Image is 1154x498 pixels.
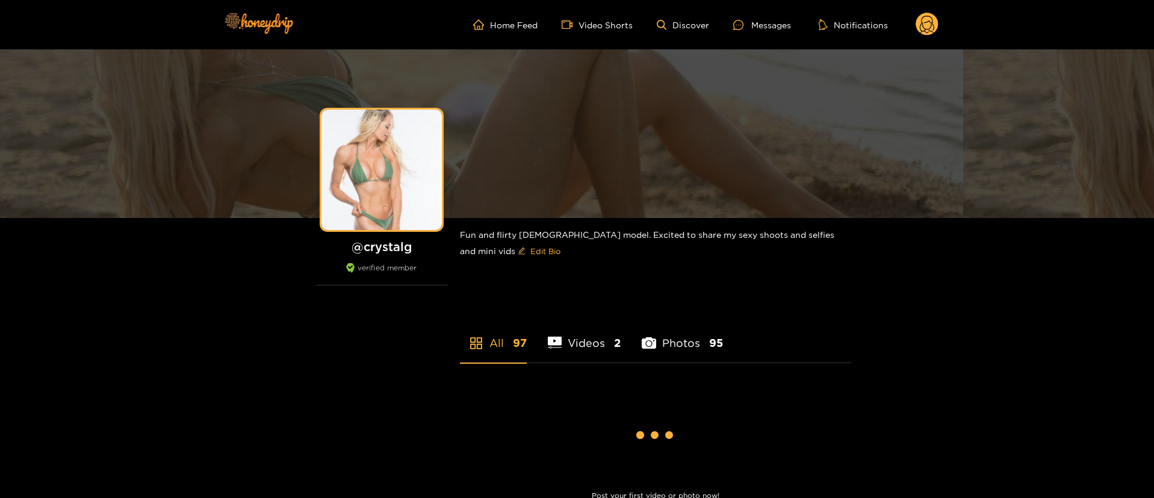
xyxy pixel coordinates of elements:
[530,245,560,257] span: Edit Bio
[460,218,851,270] div: Fun and flirty [DEMOGRAPHIC_DATA] model. Excited to share my sexy shoots and selfies and mini vids
[473,19,490,30] span: home
[548,308,621,363] li: Videos
[469,336,483,350] span: appstore
[315,263,448,285] div: verified member
[473,19,538,30] a: Home Feed
[733,18,791,32] div: Messages
[642,308,723,363] li: Photos
[562,19,579,30] span: video-camera
[815,19,892,31] button: Notifications
[709,335,723,350] span: 95
[460,308,527,363] li: All
[614,335,621,350] span: 2
[562,19,633,30] a: Video Shorts
[315,239,448,254] h1: @ crystalg
[515,241,563,261] button: editEdit Bio
[657,20,709,30] a: Discover
[513,335,527,350] span: 97
[518,247,526,256] span: edit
